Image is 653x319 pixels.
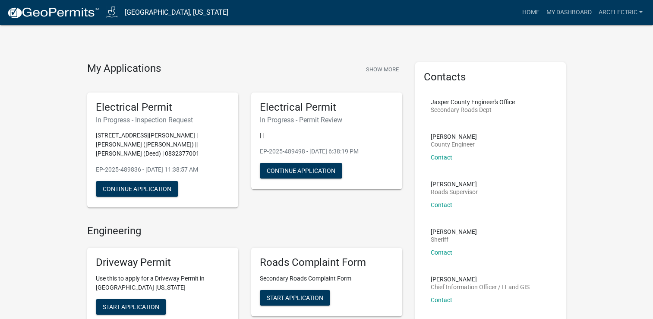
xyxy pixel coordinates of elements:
p: [PERSON_NAME] [431,276,530,282]
a: [GEOGRAPHIC_DATA], [US_STATE] [125,5,228,20]
p: [STREET_ADDRESS][PERSON_NAME] | [PERSON_NAME] ([PERSON_NAME]) || [PERSON_NAME] (Deed) | 0832377001 [96,131,230,158]
p: | | [260,131,394,140]
a: Contact [431,249,452,256]
button: Start Application [96,299,166,315]
h5: Contacts [424,71,558,83]
span: Start Application [103,303,159,310]
h5: Electrical Permit [260,101,394,114]
a: Contact [431,201,452,208]
h4: Engineering [87,225,402,237]
h5: Driveway Permit [96,256,230,269]
button: Continue Application [96,181,178,197]
a: ArcElectric [595,4,646,21]
p: EP-2025-489498 - [DATE] 6:38:19 PM [260,147,394,156]
button: Start Application [260,290,330,306]
p: Sheriff [431,236,477,242]
img: Jasper County, Iowa [106,6,118,18]
h6: In Progress - Inspection Request [96,116,230,124]
h4: My Applications [87,62,161,75]
p: [PERSON_NAME] [431,181,478,187]
p: [PERSON_NAME] [431,229,477,235]
p: Secondary Roads Complaint Form [260,274,394,283]
h5: Roads Complaint Form [260,256,394,269]
a: Contact [431,154,452,161]
p: Use this to apply for a Driveway Permit in [GEOGRAPHIC_DATA] [US_STATE] [96,274,230,292]
p: Jasper County Engineer's Office [431,99,515,105]
h6: In Progress - Permit Review [260,116,394,124]
p: EP-2025-489836 - [DATE] 11:38:57 AM [96,165,230,174]
p: [PERSON_NAME] [431,134,477,140]
p: Secondary Roads Dept [431,107,515,113]
h5: Electrical Permit [96,101,230,114]
a: Home [519,4,543,21]
p: Chief Information Officer / IT and GIS [431,284,530,290]
p: Roads Supervisor [431,189,478,195]
a: My Dashboard [543,4,595,21]
p: County Engineer [431,141,477,147]
button: Show More [363,62,402,77]
button: Continue Application [260,163,342,179]
span: Start Application [267,294,323,301]
a: Contact [431,297,452,303]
